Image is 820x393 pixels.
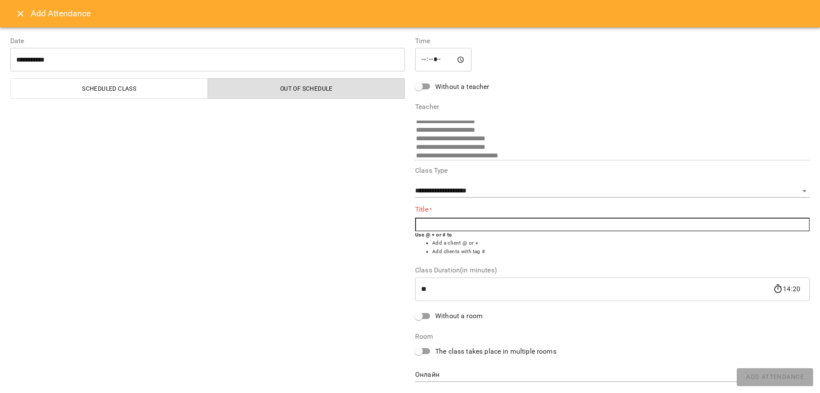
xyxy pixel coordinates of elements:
button: Scheduled class [10,78,208,99]
li: Add a client @ or + [432,239,810,248]
label: Room [415,333,810,340]
label: Title [415,204,810,214]
label: Class Duration(in minutes) [415,267,810,274]
b: Use @ + or # to [415,232,452,238]
li: Add clients with tag # [432,248,810,256]
h6: Add Attendance [31,7,810,20]
button: Out of Schedule [208,78,405,99]
span: Without a room [435,311,483,321]
div: Онлайн [415,368,810,382]
button: Close [10,3,31,24]
span: Out of Schedule [213,83,400,94]
span: Without a teacher [435,82,489,92]
label: Date [10,38,405,44]
span: Scheduled class [16,83,203,94]
label: Teacher [415,103,810,110]
label: Class Type [415,167,810,174]
label: Time [415,38,810,44]
span: The class takes place in multiple rooms [435,346,556,357]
